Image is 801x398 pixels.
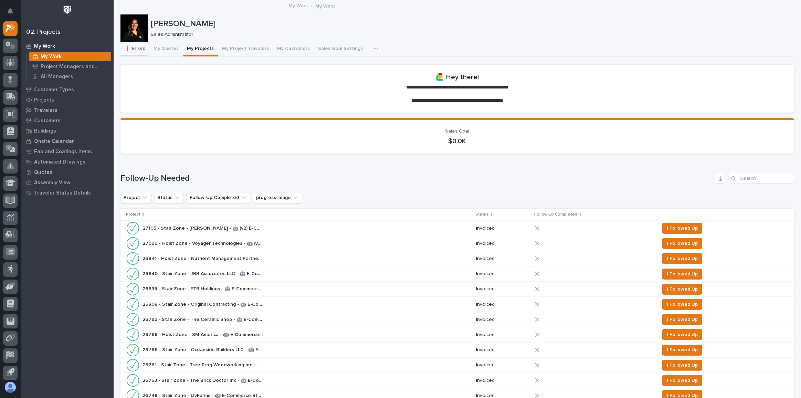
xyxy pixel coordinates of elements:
tr: 26841 - Hoist Zone - Nutrient Management Partners - 🤖 E-Commerce Custom Crane(s)26841 - Hoist Zon... [120,251,794,266]
button: Follow-Up Completed [187,192,250,203]
button: I Followed Up [662,238,702,249]
a: All Managers [27,72,114,81]
a: My Work [27,52,114,61]
p: 26839 - Stair Zone - ETB Holdings - 🤖 E-Commerce Stair Order [143,285,264,292]
button: I Followed Up [662,299,702,310]
span: I Followed Up [667,270,698,278]
p: Assembly View [34,180,70,186]
p: Project Managers and Engineers [41,64,108,70]
p: 26766 - Stair Zone - Oceanside Builders LLC - 🤖 E-Commerce Stair Order [143,346,264,353]
button: I Followed Up [662,284,702,295]
p: My Work [41,54,62,60]
button: I Followed Up [662,329,702,340]
input: Search [729,173,794,184]
a: Onsite Calendar [21,136,114,146]
tr: 27105 - Stair Zone - [PERSON_NAME] - 🤖 (v2) E-Commerce Order with Fab Item27105 - Stair Zone - [P... [120,221,794,236]
span: I Followed Up [667,224,698,232]
p: Invoiced [476,241,529,247]
p: 26761 - Stair Zone - Tree Frog Woodworking Inc - 🤖 E-Commerce Stair Order [143,361,264,368]
button: I Followed Up [662,269,702,280]
p: Invoiced [476,317,529,323]
p: Fab and Coatings Items [34,149,92,155]
p: Project [126,211,140,218]
button: My Quotes [149,42,183,56]
a: Traveler Status Details [21,188,114,198]
p: 26793 - Stair Zone - The Ceramic Shop - 🤖 E-Commerce Stair Order [143,315,264,323]
tr: 26839 - Stair Zone - ETB Holdings - 🤖 E-Commerce Stair Order26839 - Stair Zone - ETB Holdings - 🤖... [120,282,794,297]
tr: 26761 - Stair Zone - Tree Frog Woodworking Inc - 🤖 E-Commerce Stair Order26761 - Stair Zone - Tre... [120,358,794,373]
p: [PERSON_NAME] [151,19,791,29]
a: Automated Drawings [21,157,114,167]
p: 26841 - Hoist Zone - Nutrient Management Partners - 🤖 E-Commerce Custom Crane(s) [143,254,264,262]
tr: 27099 - Hoist Zone - Voyager Technologies - 🤖 (v2) E-Commerce Order with Fab Item27099 - Hoist Zo... [120,236,794,251]
p: Status [476,211,489,218]
a: Customer Types [21,84,114,95]
tr: 26753 - Stair Zone - The Brick Doctor Inc - 🤖 E-Commerce Stair Order26753 - Stair Zone - The Bric... [120,373,794,388]
p: Onsite Calendar [34,138,74,145]
a: Customers [21,115,114,126]
button: Project [120,192,151,203]
p: Travelers [34,107,57,114]
p: 26808 - Stair Zone - Original Contracting - 🤖 E-Commerce Stair Order [143,300,264,307]
button: I Followed Up [662,314,702,325]
a: Fab and Coatings Items [21,146,114,157]
p: Invoiced [476,286,529,292]
p: Invoiced [476,226,529,231]
img: Workspace Logo [61,3,74,16]
p: 27105 - Stair Zone - Richard Jasterzbski - 🤖 (v2) E-Commerce Order with Fab Item [143,224,264,231]
span: I Followed Up [667,254,698,263]
p: Buildings [34,128,56,134]
button: My Project Travelers [218,42,273,56]
p: 27099 - Hoist Zone - Voyager Technologies - 🤖 (v2) E-Commerce Order with Fab Item [143,239,264,247]
p: Invoiced [476,362,529,368]
span: I Followed Up [667,331,698,339]
tr: 26793 - Stair Zone - The Ceramic Shop - 🤖 E-Commerce Stair Order26793 - Stair Zone - The Ceramic ... [120,312,794,327]
tr: 26769 - Hoist Zone - SM America - 🤖 E-Commerce Custom Crane(s)26769 - Hoist Zone - SM America - 🤖... [120,327,794,342]
button: I Followed Up [662,223,702,234]
span: I Followed Up [667,376,698,385]
button: users-avatar [3,380,18,395]
button: I Followed Up [662,345,702,356]
p: Invoiced [476,347,529,353]
h2: 🙋‍♂️ Hey there! [436,73,479,81]
p: Customer Types [34,87,74,93]
tr: 26808 - Stair Zone - Original Contracting - 🤖 E-Commerce Stair Order26808 - Stair Zone - Original... [120,297,794,312]
p: My Work [316,2,335,9]
span: I Followed Up [667,300,698,308]
p: 26753 - Stair Zone - The Brick Doctor Inc - 🤖 E-Commerce Stair Order [143,376,264,384]
a: Quotes [21,167,114,177]
button: I Followed Up [662,375,702,386]
button: I Followed Up [662,360,702,371]
span: I Followed Up [667,361,698,369]
div: 02. Projects [26,29,61,36]
p: 26840 - Stair Zone - JBR Associates LLC - 🤖 E-Commerce Stair Order [143,270,264,277]
span: I Followed Up [667,346,698,354]
p: All Managers [41,74,73,80]
p: Automated Drawings [34,159,85,165]
button: ❗ Errors [120,42,149,56]
p: Traveler Status Details [34,190,91,196]
button: Sales Goal Settings [314,42,367,56]
p: $0.0K [129,137,786,145]
p: Projects [34,97,54,103]
a: Project Managers and Engineers [27,62,114,71]
p: My Work [34,43,55,50]
p: Invoiced [476,302,529,307]
span: Sales Goal [445,129,470,134]
span: I Followed Up [667,315,698,324]
span: I Followed Up [667,285,698,293]
p: Quotes [34,169,52,176]
tr: 26766 - Stair Zone - Oceanside Builders LLC - 🤖 E-Commerce Stair Order26766 - Stair Zone - Oceans... [120,342,794,357]
p: Invoiced [476,332,529,338]
p: 26769 - Hoist Zone - SM America - 🤖 E-Commerce Custom Crane(s) [143,331,264,338]
button: I Followed Up [662,253,702,264]
a: Buildings [21,126,114,136]
button: progress image [253,192,302,203]
button: Status [154,192,184,203]
button: My Customers [273,42,314,56]
p: Follow-Up Completed [534,211,578,218]
a: Travelers [21,105,114,115]
p: Invoiced [476,378,529,384]
a: My Work [21,41,114,51]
